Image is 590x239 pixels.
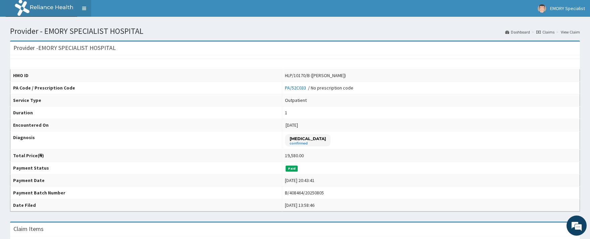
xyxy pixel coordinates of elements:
span: [DATE] [286,122,298,128]
th: Encountered On [10,119,282,131]
div: 1 [285,109,287,116]
span: EMORY Specialist [550,5,585,11]
a: PA/52C033 [285,85,308,91]
a: Dashboard [505,29,530,35]
th: Date Filed [10,199,282,212]
img: User Image [538,4,546,13]
h3: Provider - EMORY SPECIALIST HOSPITAL [13,45,116,51]
th: PA Code / Prescription Code [10,82,282,94]
div: B/408464/20250805 [285,189,324,196]
div: Minimize live chat window [110,3,126,19]
small: confirmed [290,142,326,145]
span: Paid [286,166,298,172]
th: Diagnosis [10,131,282,150]
h1: Provider - EMORY SPECIALIST HOSPITAL [10,27,580,36]
th: Duration [10,107,282,119]
a: View Claim [561,29,580,35]
textarea: Type your message and hit 'Enter' [3,164,128,187]
th: Payment Batch Number [10,187,282,199]
div: / No prescription code [285,84,353,91]
h3: Claim Items [13,226,44,232]
th: Service Type [10,94,282,107]
th: Payment Status [10,162,282,174]
th: Total Price(₦) [10,150,282,162]
a: Claims [536,29,554,35]
p: [MEDICAL_DATA] [290,136,326,141]
th: Payment Date [10,174,282,187]
img: d_794563401_company_1708531726252_794563401 [12,34,27,50]
div: HLP/10170/B ([PERSON_NAME]) [285,72,346,79]
div: Outpatient [285,97,307,104]
div: 19,580.00 [285,152,304,159]
th: HMO ID [10,69,282,82]
div: [DATE] 13:58:46 [285,202,314,208]
span: We're online! [39,75,93,142]
div: Chat with us now [35,38,113,46]
div: [DATE] 20:43:41 [285,177,314,184]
